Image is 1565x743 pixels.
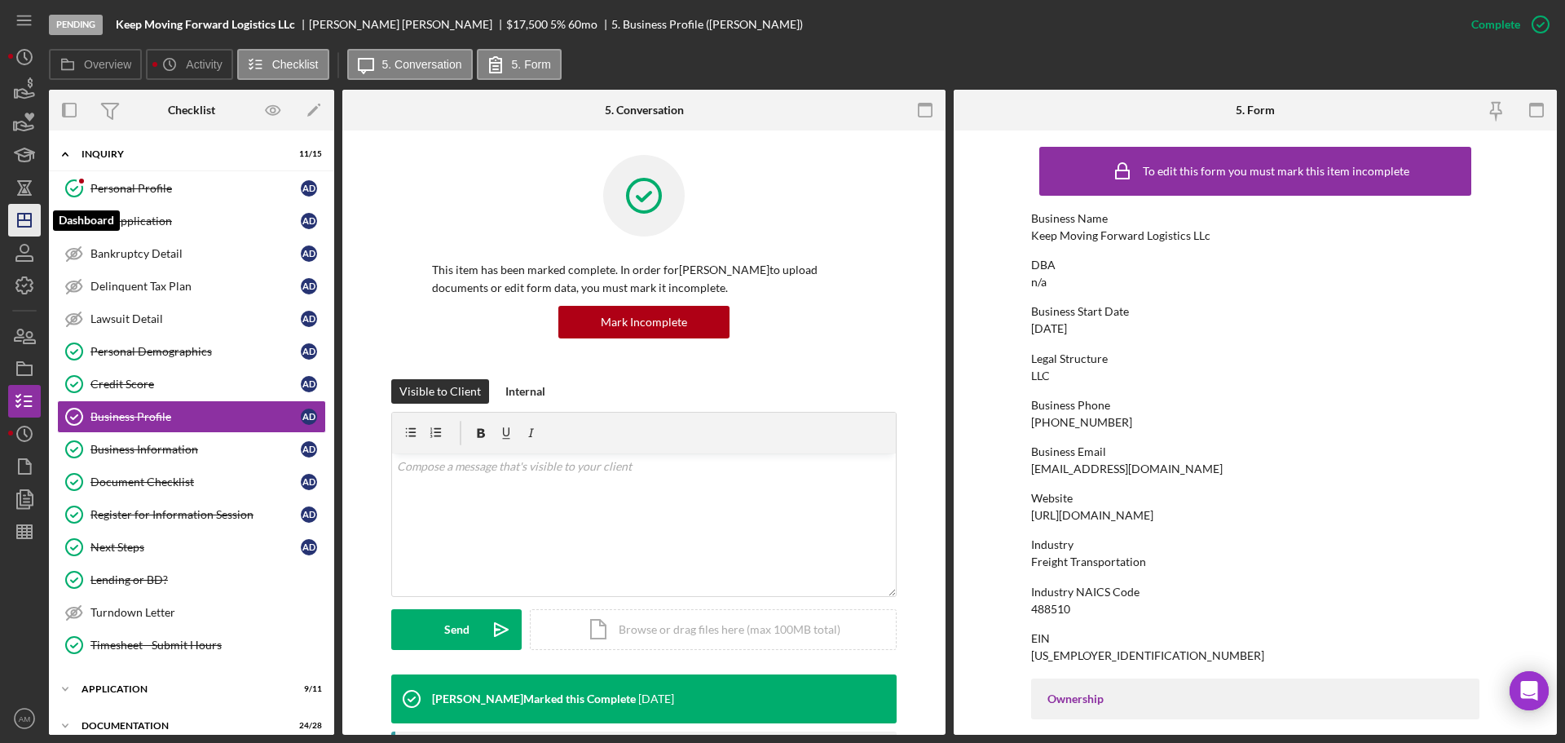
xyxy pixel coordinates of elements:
button: Checklist [237,49,329,80]
div: n/a [1031,276,1047,289]
div: A D [301,441,317,458]
button: Send [391,609,522,650]
a: Document ChecklistAD [57,466,326,498]
div: A D [301,343,317,360]
div: A D [301,278,317,294]
div: Delinquent Tax Plan [90,280,301,293]
div: [DATE] [1031,322,1067,335]
div: Website [1031,492,1479,505]
div: $17,500 [506,18,548,31]
div: Visible to Client [399,379,481,404]
div: A D [301,180,317,197]
a: Bankruptcy DetailAD [57,237,326,270]
div: Timesheet - Submit Hours [90,639,325,652]
div: A D [301,311,317,327]
div: A D [301,506,317,523]
div: Business Email [1031,445,1479,458]
button: AM [8,702,41,735]
div: Personal Profile [90,182,301,195]
div: Complete [1471,8,1520,41]
div: Business Phone [1031,399,1479,412]
a: Pre-ApplicationAD [57,205,326,237]
div: 5. Form [1236,104,1275,117]
label: Overview [84,58,131,71]
div: Business Start Date [1031,305,1479,318]
div: [EMAIL_ADDRESS][DOMAIN_NAME] [1031,462,1223,475]
div: Bankruptcy Detail [90,247,301,260]
div: [PERSON_NAME] [PERSON_NAME] [309,18,506,31]
div: LLC [1031,369,1050,383]
div: A D [301,539,317,555]
div: 488510 [1031,603,1070,616]
div: 5 % [550,18,566,31]
div: [PERSON_NAME] Marked this Complete [432,692,636,705]
div: 5. Conversation [605,104,684,117]
button: Complete [1455,8,1557,41]
div: To edit this form you must mark this item incomplete [1143,165,1409,178]
p: This item has been marked complete. In order for [PERSON_NAME] to upload documents or edit form d... [432,261,856,298]
div: Open Intercom Messenger [1510,671,1549,710]
div: Legal Structure [1031,352,1479,365]
div: Turndown Letter [90,606,325,619]
div: Documentation [82,721,281,731]
div: 60 mo [568,18,597,31]
div: Internal [505,379,545,404]
div: Pre-Application [90,214,301,228]
div: A D [301,474,317,490]
button: Activity [146,49,232,80]
label: 5. Form [512,58,551,71]
button: 5. Conversation [347,49,473,80]
button: Visible to Client [391,379,489,404]
b: Keep Moving Forward Logistics LLc [116,18,295,31]
div: Personal Demographics [90,345,301,358]
a: Lending or BD? [57,564,326,596]
div: Inquiry [82,149,281,159]
button: Overview [49,49,142,80]
label: Activity [186,58,222,71]
a: Timesheet - Submit Hours [57,629,326,661]
div: Lawsuit Detail [90,312,301,325]
div: Industry [1031,538,1479,551]
div: A D [301,245,317,262]
div: [US_EMPLOYER_IDENTIFICATION_NUMBER] [1031,649,1264,662]
div: 9 / 11 [293,684,322,694]
div: Freight Transportation [1031,555,1146,568]
div: [PHONE_NUMBER] [1031,416,1132,429]
a: Business ProfileAD [57,400,326,433]
a: Business InformationAD [57,433,326,466]
div: Checklist [168,104,215,117]
a: Credit ScoreAD [57,368,326,400]
div: Next Steps [90,541,301,554]
div: [URL][DOMAIN_NAME] [1031,509,1153,522]
a: Personal DemographicsAD [57,335,326,368]
div: Register for Information Session [90,508,301,521]
div: Business Name [1031,212,1479,225]
text: AM [19,714,30,723]
div: Credit Score [90,378,301,391]
div: Mark Incomplete [601,306,687,338]
div: A D [301,376,317,392]
div: 24 / 28 [293,721,322,731]
div: A D [301,213,317,229]
div: Ownership [1047,692,1463,705]
div: A D [301,409,317,425]
a: Personal ProfileAD [57,172,326,205]
a: Turndown Letter [57,596,326,629]
div: Document Checklist [90,475,301,489]
div: Keep Moving Forward Logistics LLc [1031,229,1210,242]
div: EIN [1031,632,1479,645]
a: Next StepsAD [57,531,326,564]
a: Lawsuit DetailAD [57,303,326,335]
div: 11 / 15 [293,149,322,159]
div: Business Information [90,443,301,456]
time: 2025-05-06 16:26 [638,692,674,705]
div: 5. Business Profile ([PERSON_NAME]) [611,18,803,31]
a: Register for Information SessionAD [57,498,326,531]
div: Application [82,684,281,694]
div: Industry NAICS Code [1031,586,1479,599]
div: Lending or BD? [90,573,325,586]
button: 5. Form [477,49,562,80]
label: Checklist [272,58,319,71]
label: 5. Conversation [382,58,462,71]
div: Send [444,609,469,650]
